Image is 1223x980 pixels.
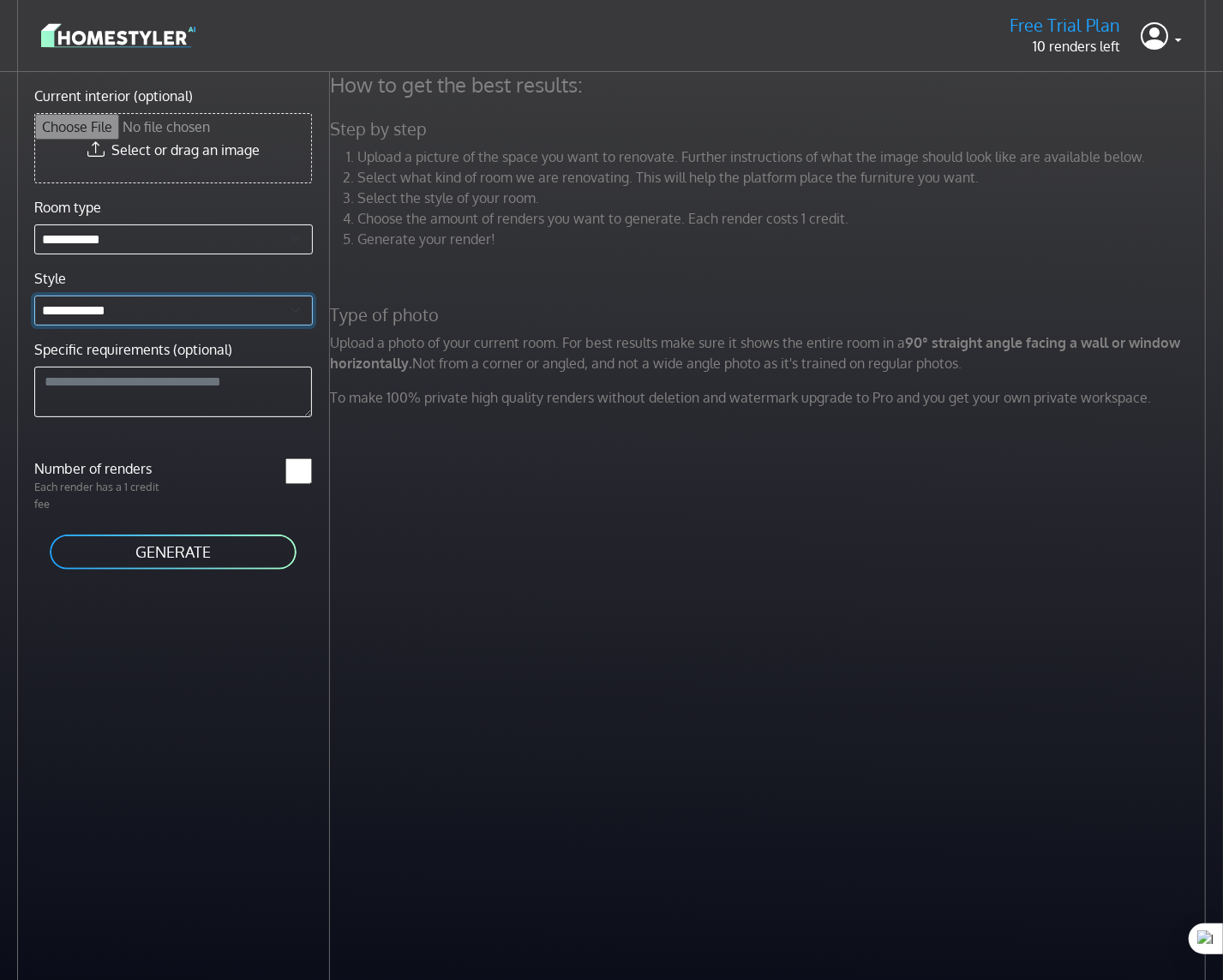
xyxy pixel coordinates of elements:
[24,479,173,511] p: Each render has a 1 credit fee
[357,229,1210,249] li: Generate your render!
[357,208,1210,229] li: Choose the amount of renders you want to generate. Each render costs 1 credit.
[320,304,1220,326] h5: Type of photo
[320,118,1220,140] h5: Step by step
[34,86,193,106] label: Current interior (optional)
[357,167,1210,188] li: Select what kind of room we are renovating. This will help the platform place the furniture you w...
[34,197,101,218] label: Room type
[48,533,298,571] button: GENERATE
[357,146,1210,167] li: Upload a picture of the space you want to renovate. Further instructions of what the image should...
[320,387,1220,408] p: To make 100% private high quality renders without deletion and watermark upgrade to Pro and you g...
[34,268,66,289] label: Style
[34,339,232,360] label: Specific requirements (optional)
[1010,15,1120,36] h5: Free Trial Plan
[1010,36,1120,57] p: 10 renders left
[320,332,1220,373] p: Upload a photo of your current room. For best results make sure it shows the entire room in a Not...
[24,458,173,479] label: Number of renders
[41,21,195,51] img: logo-3de290ba35641baa71223ecac5eacb59cb85b4c7fdf211dc9aaecaaee71ea2f8.svg
[357,188,1210,208] li: Select the style of your room.
[320,72,1220,98] h4: How to get the best results:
